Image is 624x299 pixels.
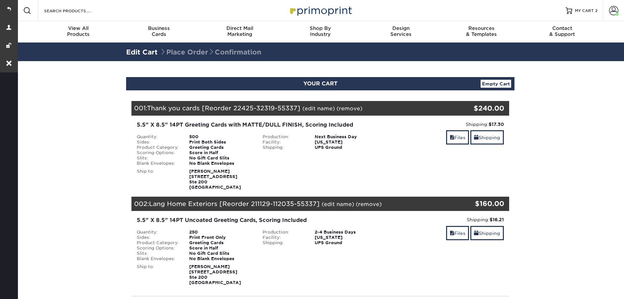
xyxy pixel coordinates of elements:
span: Business [119,25,199,31]
div: Product Category: [132,240,184,246]
a: Edit Cart [126,48,158,56]
span: files [450,231,454,236]
div: Score in Half [184,246,258,251]
div: No Blank Envelopes [184,256,258,261]
a: (remove) [356,201,382,207]
a: Shop ByIndustry [280,21,361,43]
div: Ship to: [132,264,184,285]
span: shipping [474,231,479,236]
a: (remove) [337,105,362,112]
span: Thank you cards [Reorder 22425-32319-55337] [147,104,300,112]
a: DesignServices [360,21,441,43]
div: Products [38,25,119,37]
div: Shipping: [388,121,504,128]
div: Greeting Cards [184,240,258,246]
input: SEARCH PRODUCTS..... [43,7,108,15]
span: Shop By [280,25,361,31]
div: Cards [119,25,199,37]
a: (edit name) [322,201,354,207]
div: Scoring Options: [132,150,184,155]
div: Product Category: [132,145,184,150]
div: Sides: [132,235,184,240]
div: UPS Ground [310,240,383,246]
a: Contact& Support [522,21,602,43]
div: 250 [184,230,258,235]
strong: $16.21 [490,217,504,222]
div: 5.5" X 8.5" 14PT Greeting Cards with MATTE/DULL FINISH, Scoring Included [137,121,378,129]
div: Production: [258,134,310,140]
strong: [PERSON_NAME] [STREET_ADDRESS] Ste 200 [GEOGRAPHIC_DATA] [189,169,241,190]
a: View AllProducts [38,21,119,43]
div: Slits: [132,155,184,161]
a: (edit name) [302,105,335,112]
div: Facility: [258,235,310,240]
div: Greeting Cards [184,145,258,150]
div: Print Both Sides [184,140,258,145]
div: [US_STATE] [310,235,383,240]
img: Primoprint [287,3,353,18]
a: Direct MailMarketing [199,21,280,43]
div: Next Business Day [310,134,383,140]
div: $240.00 [446,103,504,113]
div: Blank Envelopes: [132,256,184,261]
div: & Templates [441,25,522,37]
div: 500 [184,134,258,140]
div: Facility: [258,140,310,145]
span: Lang Home Exteriors [Reorder 211129-112035-55337] [149,200,320,207]
div: Ship to: [132,169,184,190]
div: 5.5" X 8.5" 14PT Uncoated Greeting Cards, Scoring Included [137,216,378,224]
div: Sides: [132,140,184,145]
span: shipping [474,135,479,140]
span: Contact [522,25,602,31]
div: Production: [258,230,310,235]
div: Shipping: [258,240,310,246]
div: No Gift Card Slits [184,155,258,161]
div: 001: [131,101,446,116]
div: Quantity: [132,134,184,140]
strong: $17.30 [489,122,504,127]
span: Design [360,25,441,31]
a: Shipping [470,226,504,240]
div: Quantity: [132,230,184,235]
a: Files [446,226,469,240]
strong: [PERSON_NAME] [STREET_ADDRESS] Ste 200 [GEOGRAPHIC_DATA] [189,264,241,285]
a: Files [446,130,469,145]
a: BusinessCards [119,21,199,43]
div: Marketing [199,25,280,37]
div: Shipping: [258,145,310,150]
div: & Support [522,25,602,37]
span: Direct Mail [199,25,280,31]
div: Scoring Options: [132,246,184,251]
div: Shipping: [388,216,504,223]
div: No Blank Envelopes [184,161,258,166]
div: Slits: [132,251,184,256]
a: Resources& Templates [441,21,522,43]
div: $160.00 [446,199,504,209]
a: Empty Cart [481,80,511,88]
div: Print Front Only [184,235,258,240]
div: 2-4 Business Days [310,230,383,235]
div: Services [360,25,441,37]
div: 002: [131,197,446,211]
div: No Gift Card Slits [184,251,258,256]
div: Blank Envelopes: [132,161,184,166]
span: YOUR CART [303,80,338,87]
span: files [450,135,454,140]
a: Shipping [470,130,504,145]
span: Place Order Confirmation [160,48,261,56]
div: UPS Ground [310,145,383,150]
div: Score in Half [184,150,258,155]
div: Industry [280,25,361,37]
span: Resources [441,25,522,31]
span: MY CART [575,8,594,14]
span: View All [38,25,119,31]
span: 2 [595,8,597,13]
div: [US_STATE] [310,140,383,145]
